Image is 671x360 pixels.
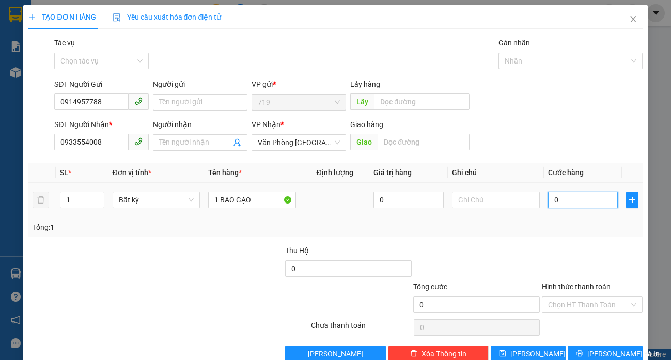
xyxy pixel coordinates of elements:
div: VP gửi [252,79,346,90]
button: plus [626,192,638,208]
span: Cước hàng [548,168,584,177]
div: Chưa thanh toán [310,320,413,338]
div: Người nhận [153,119,247,130]
div: SĐT Người Nhận [54,119,149,130]
span: Yêu cầu xuất hóa đơn điện tử [113,13,222,21]
span: [PERSON_NAME] và In [587,348,660,359]
span: Định lượng [316,168,353,177]
label: Gán nhãn [498,39,530,47]
span: Lấy [350,93,374,110]
input: Ghi Chú [452,192,539,208]
span: Đơn vị tính [113,168,151,177]
span: Tên hàng [208,168,242,177]
span: close [629,15,637,23]
div: SĐT Người Gửi [54,79,149,90]
span: Bất kỳ [119,192,194,208]
span: phone [134,97,143,105]
span: [PERSON_NAME] [510,348,566,359]
span: Xóa Thông tin [422,348,466,359]
input: Dọc đường [378,134,470,150]
img: icon [113,13,121,22]
div: Người gửi [153,79,247,90]
span: plus [28,13,36,21]
span: phone [134,137,143,146]
button: Close [619,5,648,34]
span: printer [576,350,583,358]
span: Giao hàng [350,120,383,129]
span: VP Nhận [252,120,280,129]
span: Giao [350,134,378,150]
span: user-add [233,138,241,147]
span: [PERSON_NAME] [308,348,363,359]
span: delete [410,350,417,358]
span: TẠO ĐƠN HÀNG [28,13,96,21]
span: Giá trị hàng [373,168,412,177]
span: Tổng cước [413,283,447,291]
th: Ghi chú [448,163,543,183]
span: Lấy hàng [350,80,380,88]
span: Văn Phòng Tân Phú [258,135,340,150]
span: Thu Hộ [285,246,309,255]
input: VD: Bàn, Ghế [208,192,295,208]
span: 719 [258,95,340,110]
label: Hình thức thanh toán [542,283,611,291]
button: delete [33,192,49,208]
span: SL [60,168,68,177]
span: plus [627,196,637,204]
input: 0 [373,192,444,208]
span: save [499,350,506,358]
label: Tác vụ [54,39,75,47]
input: Dọc đường [374,93,470,110]
div: Tổng: 1 [33,222,260,233]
